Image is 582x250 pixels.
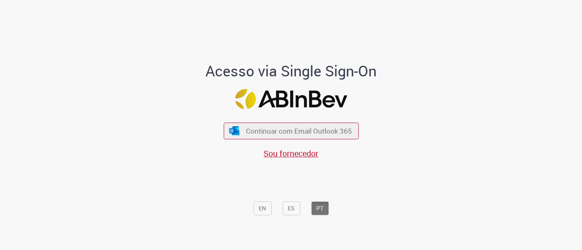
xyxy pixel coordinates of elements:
[311,201,329,215] button: PT
[235,89,347,109] img: Logo ABInBev
[282,201,300,215] button: ES
[246,126,352,136] span: Continuar com Email Outlook 365
[253,201,271,215] button: EN
[229,126,240,135] img: ícone Azure/Microsoft 360
[264,148,318,159] a: Sou fornecedor
[223,123,359,139] button: ícone Azure/Microsoft 360 Continuar com Email Outlook 365
[178,63,405,79] h1: Acesso via Single Sign-On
